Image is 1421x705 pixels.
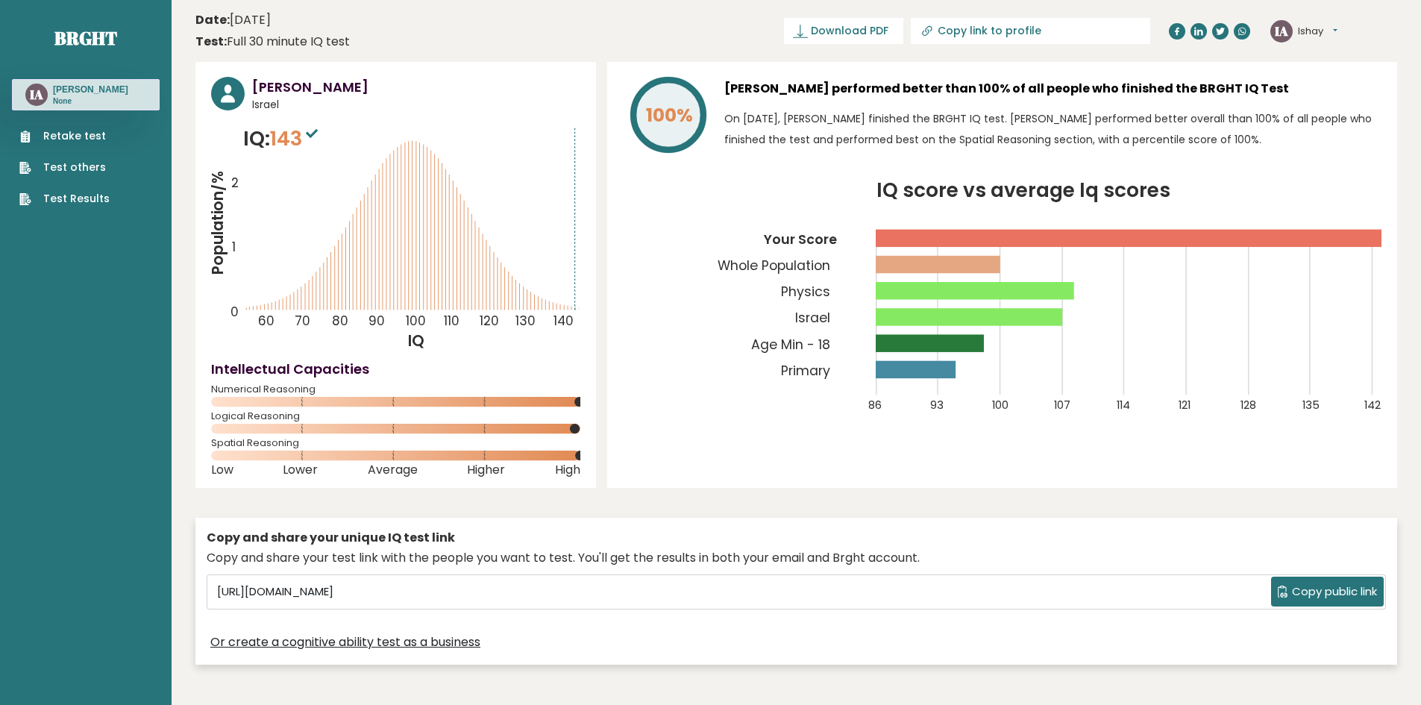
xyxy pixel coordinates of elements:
[992,398,1008,413] tspan: 100
[781,362,830,380] tspan: Primary
[1179,398,1191,413] tspan: 121
[295,312,310,330] tspan: 70
[54,26,117,50] a: Brght
[444,312,459,330] tspan: 110
[1054,398,1070,413] tspan: 107
[368,467,418,473] span: Average
[406,312,426,330] tspan: 100
[1240,398,1256,413] tspan: 128
[553,312,574,330] tspan: 140
[811,23,888,39] span: Download PDF
[195,33,227,50] b: Test:
[1302,398,1320,413] tspan: 135
[270,125,321,152] span: 143
[516,312,536,330] tspan: 130
[19,128,110,144] a: Retake test
[283,467,318,473] span: Lower
[718,257,830,275] tspan: Whole Population
[207,529,1386,547] div: Copy and share your unique IQ test link
[53,84,128,95] h3: [PERSON_NAME]
[258,312,275,330] tspan: 60
[724,77,1381,101] h3: [PERSON_NAME] performed better than 100% of all people who finished the BRGHT IQ Test
[763,231,837,248] tspan: Your Score
[231,175,239,192] tspan: 2
[53,96,128,107] p: None
[868,398,882,413] tspan: 86
[232,238,236,256] tspan: 1
[1117,398,1130,413] tspan: 114
[195,11,230,28] b: Date:
[210,633,480,651] a: Or create a cognitive ability test as a business
[332,312,348,330] tspan: 80
[195,33,350,51] div: Full 30 minute IQ test
[195,11,271,29] time: [DATE]
[211,467,233,473] span: Low
[19,191,110,207] a: Test Results
[252,77,580,97] h3: [PERSON_NAME]
[211,359,580,379] h4: Intellectual Capacities
[230,303,239,321] tspan: 0
[781,283,830,301] tspan: Physics
[211,413,580,419] span: Logical Reasoning
[480,312,499,330] tspan: 120
[467,467,505,473] span: Higher
[555,467,580,473] span: High
[930,398,944,413] tspan: 93
[1275,22,1288,39] text: IA
[19,160,110,175] a: Test others
[1364,398,1381,413] tspan: 142
[1271,577,1384,607] button: Copy public link
[30,86,43,103] text: IA
[243,124,321,154] p: IQ:
[784,18,903,44] a: Download PDF
[646,102,693,128] tspan: 100%
[1292,583,1377,601] span: Copy public link
[795,309,830,327] tspan: Israel
[252,97,580,113] span: Israel
[876,176,1170,204] tspan: IQ score vs average Iq scores
[207,549,1386,567] div: Copy and share your test link with the people you want to test. You'll get the results in both yo...
[1298,24,1337,39] button: Ishay
[409,330,425,351] tspan: IQ
[211,440,580,446] span: Spatial Reasoning
[211,386,580,392] span: Numerical Reasoning
[751,336,830,354] tspan: Age Min - 18
[207,171,228,275] tspan: Population/%
[368,312,385,330] tspan: 90
[724,108,1381,150] p: On [DATE], [PERSON_NAME] finished the BRGHT IQ test. [PERSON_NAME] performed better overall than ...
